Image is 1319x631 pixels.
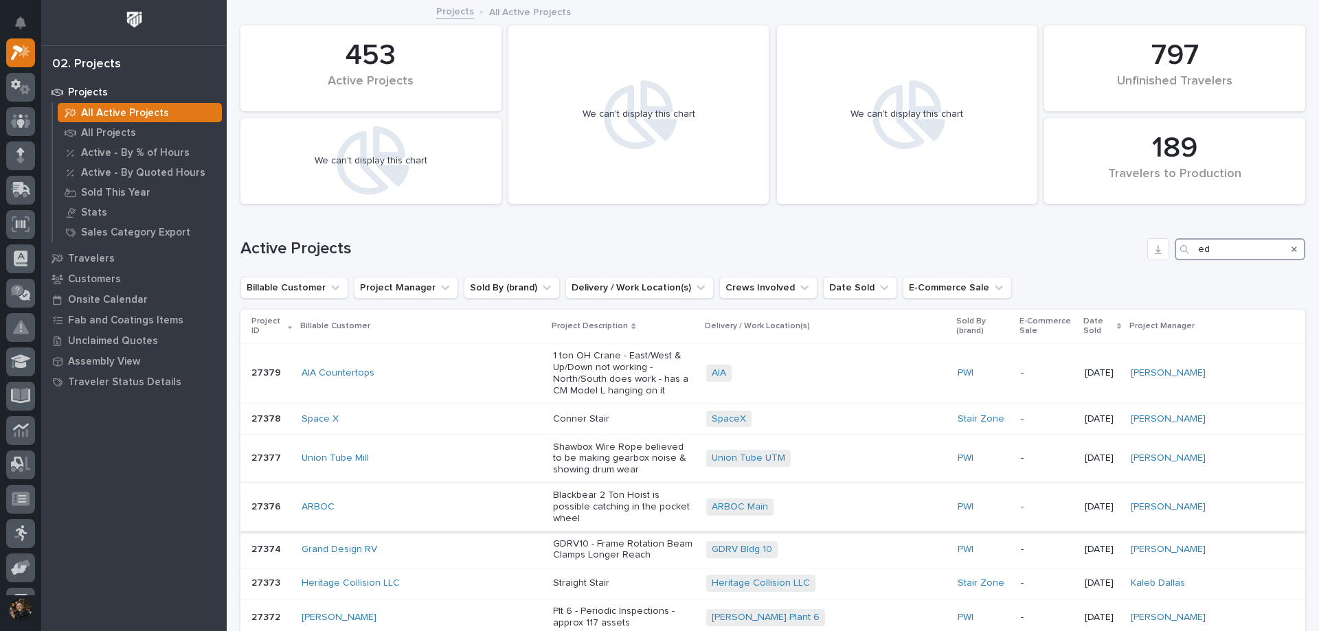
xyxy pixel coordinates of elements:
[302,501,335,513] a: ARBOC
[81,147,190,159] p: Active - By % of Hours
[553,413,695,425] p: Conner Stair
[712,612,820,623] a: [PERSON_NAME] Plant 6
[1068,167,1282,196] div: Travelers to Production
[302,367,374,379] a: AIA Countertops
[1085,577,1120,589] p: [DATE]
[712,544,772,555] a: GDRV Bldg 10
[41,248,227,268] a: Travelers
[251,609,283,623] p: 27372
[1085,452,1120,464] p: [DATE]
[17,16,35,38] div: Notifications
[251,365,284,379] p: 27379
[1068,131,1282,165] div: 189
[712,413,746,425] a: SpaceX
[264,38,478,73] div: 453
[81,227,190,239] p: Sales Category Export
[553,490,695,524] p: Blackbear 2 Ton Hoist is possible catching in the pocket wheel
[68,335,158,347] p: Unclaimed Quotes
[240,403,1305,434] tr: 2737827378 Space X Conner StairSpaceX Stair Zone -[DATE][PERSON_NAME]
[1021,413,1073,425] p: -
[958,577,1004,589] a: Stair Zone
[1021,367,1073,379] p: -
[850,108,963,120] div: We can't display this chart
[1131,501,1206,513] a: [PERSON_NAME]
[240,568,1305,599] tr: 2737327373 Heritage Collision LLC Straight StairHeritage Collision LLC Stair Zone -[DATE]Kaleb Da...
[956,314,1011,339] p: Sold By (brand)
[240,483,1305,531] tr: 2737627376 ARBOC Blackbear 2 Ton Hoist is possible catching in the pocket wheelARBOC Main PWI -[D...
[264,74,478,103] div: Active Projects
[68,314,183,327] p: Fab and Coatings Items
[553,577,695,589] p: Straight Stair
[489,3,571,19] p: All Active Projects
[81,187,150,199] p: Sold This Year
[41,330,227,351] a: Unclaimed Quotes
[436,3,474,19] a: Projects
[1131,367,1206,379] a: [PERSON_NAME]
[958,452,973,464] a: PWI
[81,167,205,179] p: Active - By Quoted Hours
[1085,413,1120,425] p: [DATE]
[53,163,227,182] a: Active - By Quoted Hours
[552,319,628,334] p: Project Description
[251,541,284,555] p: 27374
[302,612,376,623] a: [PERSON_NAME]
[464,277,560,299] button: Sold By (brand)
[81,107,169,119] p: All Active Projects
[1019,314,1074,339] p: E-Commerce Sale
[6,595,35,624] button: users-avatar
[68,294,148,306] p: Onsite Calendar
[302,413,339,425] a: Space X
[823,277,897,299] button: Date Sold
[958,413,1004,425] a: Stair Zone
[81,207,107,219] p: Stats
[553,350,695,396] p: 1 ton OH Crane - East/West & Up/Down not working - North/South does work - has a CM Model L hangi...
[53,222,227,242] a: Sales Category Export
[705,319,810,334] p: Delivery / Work Location(s)
[302,544,377,555] a: Grand Design RV
[53,183,227,202] a: Sold This Year
[240,343,1305,403] tr: 2737927379 AIA Countertops 1 ton OH Crane - East/West & Up/Down not working - North/South does wo...
[1085,501,1120,513] p: [DATE]
[1068,74,1282,103] div: Unfinished Travelers
[565,277,714,299] button: Delivery / Work Location(s)
[240,239,1142,259] h1: Active Projects
[68,356,140,368] p: Assembly View
[302,577,400,589] a: Heritage Collision LLC
[958,367,973,379] a: PWI
[302,452,369,464] a: Union Tube Mill
[53,143,227,162] a: Active - By % of Hours
[1021,501,1073,513] p: -
[958,544,973,555] a: PWI
[240,434,1305,483] tr: 2737727377 Union Tube Mill Shawbox Wire Rope believed to be making gearbox noise & showing drum w...
[1131,544,1206,555] a: [PERSON_NAME]
[1085,612,1120,623] p: [DATE]
[41,371,227,392] a: Traveler Status Details
[41,268,227,289] a: Customers
[553,441,695,476] p: Shawbox Wire Rope believed to be making gearbox noise & showing drum wear
[68,273,121,286] p: Customers
[68,87,108,99] p: Projects
[1021,577,1073,589] p: -
[81,127,136,139] p: All Projects
[712,577,810,589] a: Heritage Collision LLC
[712,501,768,513] a: ARBOC Main
[583,108,695,120] div: We can't display this chart
[41,289,227,310] a: Onsite Calendar
[553,606,695,629] p: Plt 6 - Periodic Inspections - approx 117 assets
[41,310,227,330] a: Fab and Coatings Items
[1085,367,1120,379] p: [DATE]
[1083,314,1114,339] p: Date Sold
[553,538,695,562] p: GDRV10 - Frame Rotation Beam Clamps Longer Reach
[240,531,1305,569] tr: 2737427374 Grand Design RV GDRV10 - Frame Rotation Beam Clamps Longer ReachGDRV Bldg 10 PWI -[DAT...
[1175,238,1305,260] input: Search
[1068,38,1282,73] div: 797
[1021,612,1073,623] p: -
[719,277,818,299] button: Crews Involved
[240,277,348,299] button: Billable Customer
[712,452,785,464] a: Union Tube UTM
[251,498,284,513] p: 27376
[958,612,973,623] a: PWI
[712,367,726,379] a: AIA
[958,501,973,513] a: PWI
